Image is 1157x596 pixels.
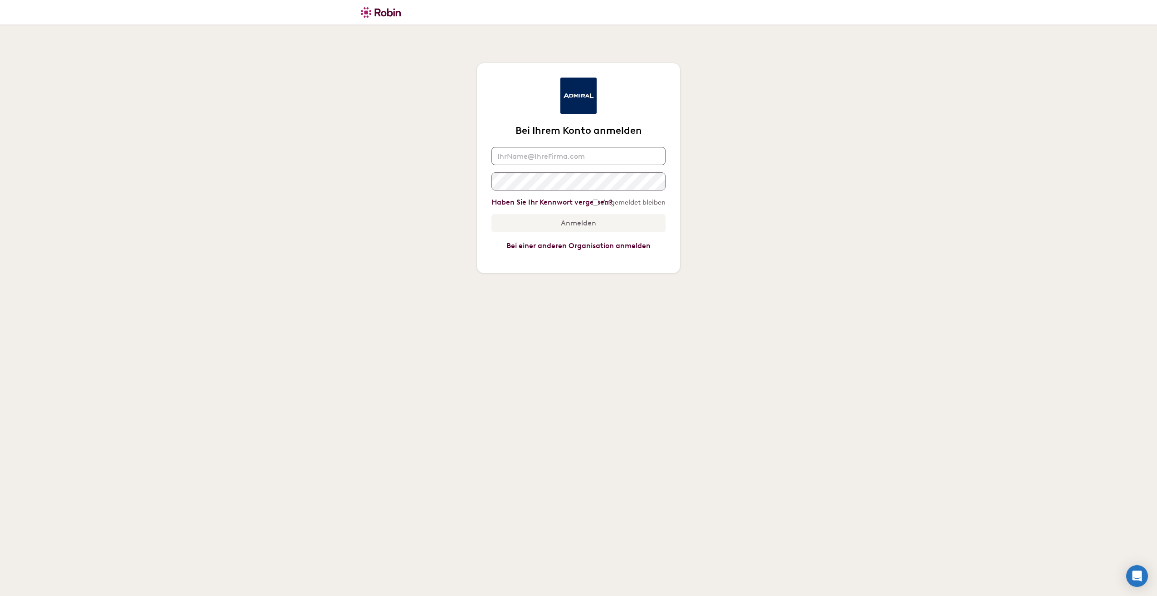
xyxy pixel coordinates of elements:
[491,147,666,165] input: IhrName@IhreFirma.com
[1126,565,1148,587] div: Open Intercom Messenger
[491,198,613,206] a: Haben Sie Ihr Kennwort vergessen?
[602,198,666,207] span: Angemeldet bleiben
[593,200,598,205] input: Angemeldet bleiben
[649,151,660,161] keeper-lock: Open Keeper Popup
[506,241,651,250] a: Bei einer anderen Organisation anmelden
[560,78,597,114] img: Admiral Gruppe
[491,122,666,143] h2: Bei Ihrem Konto anmelden
[361,7,401,18] img: Robin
